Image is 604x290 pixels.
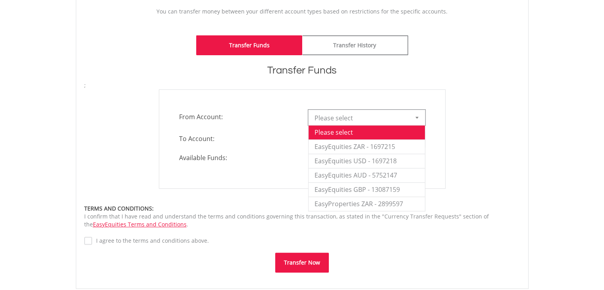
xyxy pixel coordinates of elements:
form: ; [84,81,520,273]
li: Please select [309,125,425,139]
span: From Account: [173,110,302,124]
h1: Transfer Funds [84,63,520,77]
label: I agree to the terms and conditions above. [92,237,209,245]
p: You can transfer money between your different account types based on restrictions for the specifi... [84,8,520,15]
button: Transfer Now [275,253,329,273]
a: Transfer Funds [196,35,302,55]
span: To Account: [173,131,302,146]
span: Please select [315,110,407,126]
li: EasyEquities USD - 1697218 [309,154,425,168]
a: Transfer History [302,35,408,55]
li: EasyEquities ZAR - 1697215 [309,139,425,154]
div: TERMS AND CONDITIONS: [84,205,520,213]
div: I confirm that I have read and understand the terms and conditions governing this transaction, as... [84,205,520,228]
li: EasyEquities GBP - 13087159 [309,182,425,197]
li: EasyEquities AUD - 5752147 [309,168,425,182]
li: EasyProperties ZAR - 2899597 [309,197,425,211]
span: Available Funds: [173,153,302,162]
a: EasyEquities Terms and Conditions [93,220,187,228]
